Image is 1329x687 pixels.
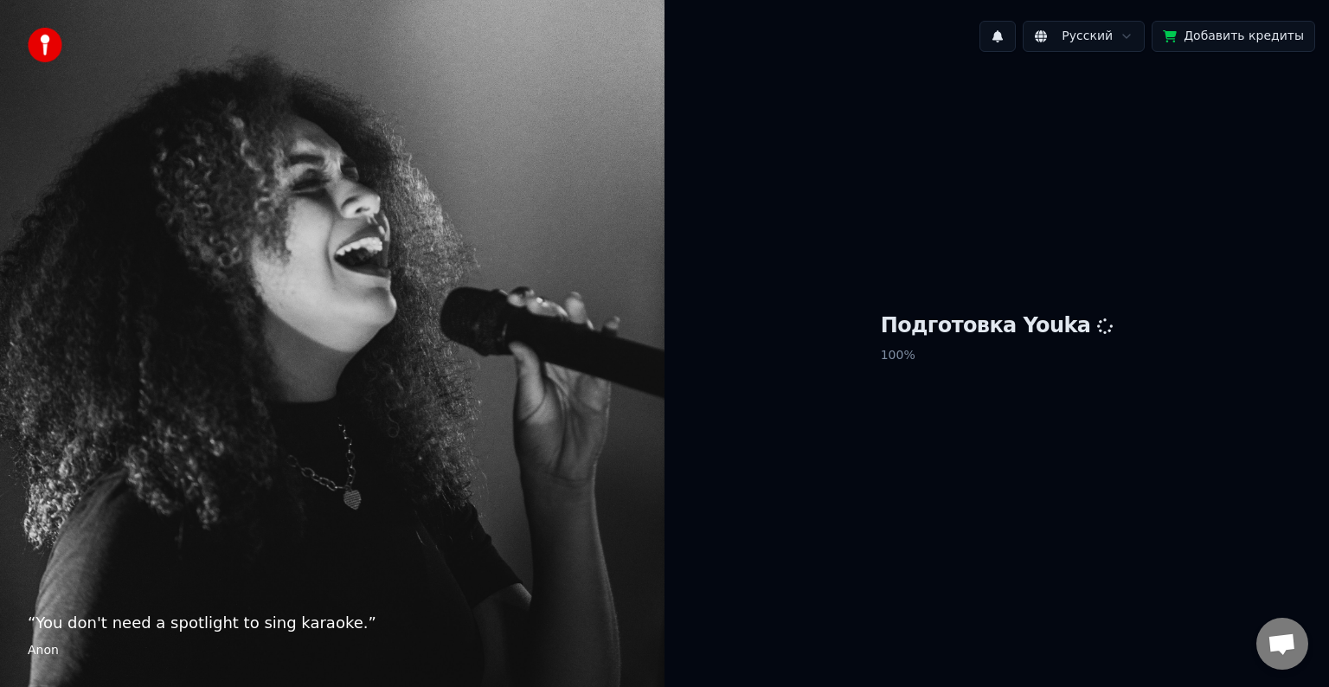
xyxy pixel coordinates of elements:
p: 100 % [881,340,1114,371]
h1: Подготовка Youka [881,312,1114,340]
footer: Anon [28,642,637,659]
button: Добавить кредиты [1152,21,1315,52]
a: Открытый чат [1256,618,1308,670]
p: “ You don't need a spotlight to sing karaoke. ” [28,611,637,635]
img: youka [28,28,62,62]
